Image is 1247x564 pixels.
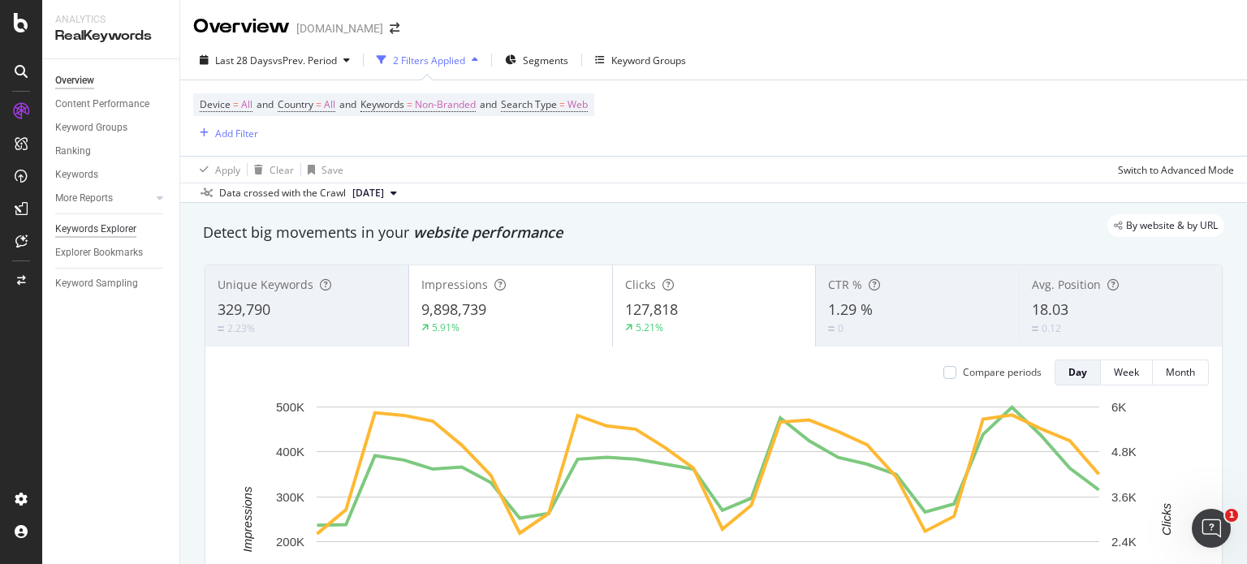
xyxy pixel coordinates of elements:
div: Keyword Groups [611,54,686,67]
div: Analytics [55,13,166,27]
div: Add Filter [215,127,258,140]
span: Last 28 Days [215,54,273,67]
span: = [559,97,565,111]
button: Apply [193,157,240,183]
div: Save [321,163,343,177]
img: Equal [218,326,224,331]
span: 18.03 [1032,299,1068,319]
div: Keyword Groups [55,119,127,136]
div: [DOMAIN_NAME] [296,20,383,37]
text: 500K [276,400,304,414]
span: 1 [1225,509,1238,522]
button: Keyword Groups [589,47,693,73]
span: Impressions [421,277,488,292]
div: Ranking [55,143,91,160]
a: Keyword Sampling [55,275,168,292]
img: Equal [828,326,835,331]
div: RealKeywords [55,27,166,45]
div: 2.23% [227,321,255,335]
span: All [324,93,335,116]
div: Explorer Bookmarks [55,244,143,261]
span: Non-Branded [415,93,476,116]
a: More Reports [55,190,152,207]
div: 0 [838,321,844,335]
div: Clear [270,163,294,177]
button: Save [301,157,343,183]
div: Data crossed with the Crawl [219,186,346,200]
text: 300K [276,490,304,504]
text: 200K [276,535,304,549]
text: 2.4K [1111,535,1137,549]
span: 9,898,739 [421,299,486,319]
div: 5.91% [432,321,460,334]
span: Country [278,97,313,111]
span: 127,818 [625,299,678,319]
div: arrow-right-arrow-left [390,23,399,34]
button: Month [1153,359,1209,385]
span: CTR % [828,277,862,292]
span: Web [567,93,588,116]
button: [DATE] [346,183,403,203]
text: 6K [1111,400,1126,414]
button: Last 28 DaysvsPrev. Period [193,47,356,73]
div: Overview [55,72,94,89]
div: 0.12 [1042,321,1061,335]
button: Week [1101,359,1153,385]
span: Avg. Position [1032,277,1101,292]
a: Explorer Bookmarks [55,244,168,261]
div: Overview [193,13,290,41]
div: Day [1068,365,1087,379]
span: = [316,97,321,111]
text: Impressions [240,486,254,552]
div: 5.21% [636,321,663,334]
a: Keyword Groups [55,119,168,136]
text: Clicks [1159,502,1173,535]
span: All [241,93,252,116]
span: and [339,97,356,111]
span: Search Type [501,97,557,111]
div: 2 Filters Applied [393,54,465,67]
iframe: Intercom live chat [1192,509,1231,548]
a: Ranking [55,143,168,160]
div: legacy label [1107,214,1224,237]
span: and [257,97,274,111]
span: 2025 Aug. 31st [352,186,384,200]
button: Segments [498,47,575,73]
a: Keywords [55,166,168,183]
text: 4.8K [1111,445,1137,459]
span: Clicks [625,277,656,292]
button: Day [1055,359,1101,385]
span: and [480,97,497,111]
span: Keywords [360,97,404,111]
span: By website & by URL [1126,221,1218,230]
span: 1.29 % [828,299,873,319]
span: vs Prev. Period [273,54,337,67]
text: 400K [276,445,304,459]
button: Switch to Advanced Mode [1111,157,1234,183]
span: Segments [523,54,568,67]
text: 3.6K [1111,490,1137,504]
div: Switch to Advanced Mode [1118,163,1234,177]
span: = [407,97,412,111]
span: = [233,97,239,111]
div: More Reports [55,190,113,207]
div: Content Performance [55,96,149,113]
div: Compare periods [963,365,1042,379]
a: Keywords Explorer [55,221,168,238]
div: Month [1166,365,1195,379]
a: Content Performance [55,96,168,113]
button: 2 Filters Applied [370,47,485,73]
div: Keywords Explorer [55,221,136,238]
span: Unique Keywords [218,277,313,292]
div: Keyword Sampling [55,275,138,292]
span: 329,790 [218,299,270,319]
button: Clear [248,157,294,183]
div: Keywords [55,166,98,183]
a: Overview [55,72,168,89]
span: Device [200,97,231,111]
button: Add Filter [193,123,258,143]
div: Week [1114,365,1139,379]
img: Equal [1032,326,1038,331]
div: Apply [215,163,240,177]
